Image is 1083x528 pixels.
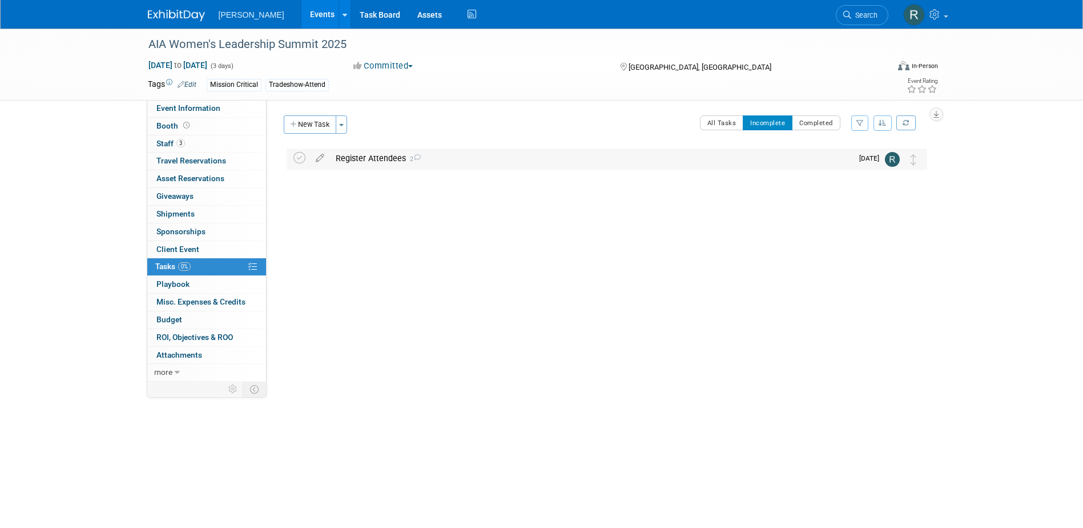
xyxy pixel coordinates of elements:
[156,209,195,218] span: Shipments
[147,100,266,117] a: Event Information
[896,115,916,130] a: Refresh
[284,115,336,134] button: New Task
[147,223,266,241] a: Sponsorships
[156,156,226,165] span: Travel Reservations
[155,262,191,271] span: Tasks
[147,329,266,346] a: ROI, Objectives & ROO
[349,60,417,72] button: Committed
[903,4,925,26] img: Rebecca Deis
[156,139,185,148] span: Staff
[156,191,194,201] span: Giveaways
[406,155,421,163] span: 2
[147,347,266,364] a: Attachments
[147,258,266,275] a: Tasks0%
[859,154,885,162] span: [DATE]
[156,174,224,183] span: Asset Reservations
[898,61,909,70] img: Format-Inperson.png
[330,149,852,168] div: Register Attendees
[147,188,266,205] a: Giveaways
[178,81,196,89] a: Edit
[147,206,266,223] a: Shipments
[310,153,330,163] a: edit
[265,79,329,91] div: Tradeshow-Attend
[147,153,266,170] a: Travel Reservations
[178,262,191,271] span: 0%
[743,115,792,130] button: Incomplete
[148,60,208,70] span: [DATE] [DATE]
[156,315,182,324] span: Budget
[148,10,205,21] img: ExhibitDay
[148,78,196,91] td: Tags
[156,333,233,342] span: ROI, Objectives & ROO
[156,297,245,306] span: Misc. Expenses & Credits
[154,367,172,377] span: more
[172,61,183,70] span: to
[147,241,266,258] a: Client Event
[147,135,266,153] a: Staff3
[147,311,266,329] a: Budget
[907,78,937,84] div: Event Rating
[176,139,185,147] span: 3
[911,154,916,165] i: Move task
[911,62,938,70] div: In-Person
[156,121,192,130] span: Booth
[147,294,266,311] a: Misc. Expenses & Credits
[836,5,888,25] a: Search
[821,59,939,77] div: Event Format
[147,118,266,135] a: Booth
[700,115,744,130] button: All Tasks
[156,350,202,359] span: Attachments
[851,11,877,19] span: Search
[156,279,190,289] span: Playbook
[147,170,266,187] a: Asset Reservations
[243,382,266,397] td: Toggle Event Tabs
[156,245,199,254] span: Client Event
[181,121,192,130] span: Booth not reserved yet
[792,115,840,130] button: Completed
[147,364,266,381] a: more
[207,79,261,91] div: Mission Critical
[629,63,771,71] span: [GEOGRAPHIC_DATA], [GEOGRAPHIC_DATA]
[144,34,871,55] div: AIA Women's Leadership Summit 2025
[219,10,284,19] span: [PERSON_NAME]
[147,276,266,293] a: Playbook
[223,382,243,397] td: Personalize Event Tab Strip
[156,227,206,236] span: Sponsorships
[156,103,220,113] span: Event Information
[885,152,900,167] img: Rebecca Deis
[210,62,233,70] span: (3 days)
